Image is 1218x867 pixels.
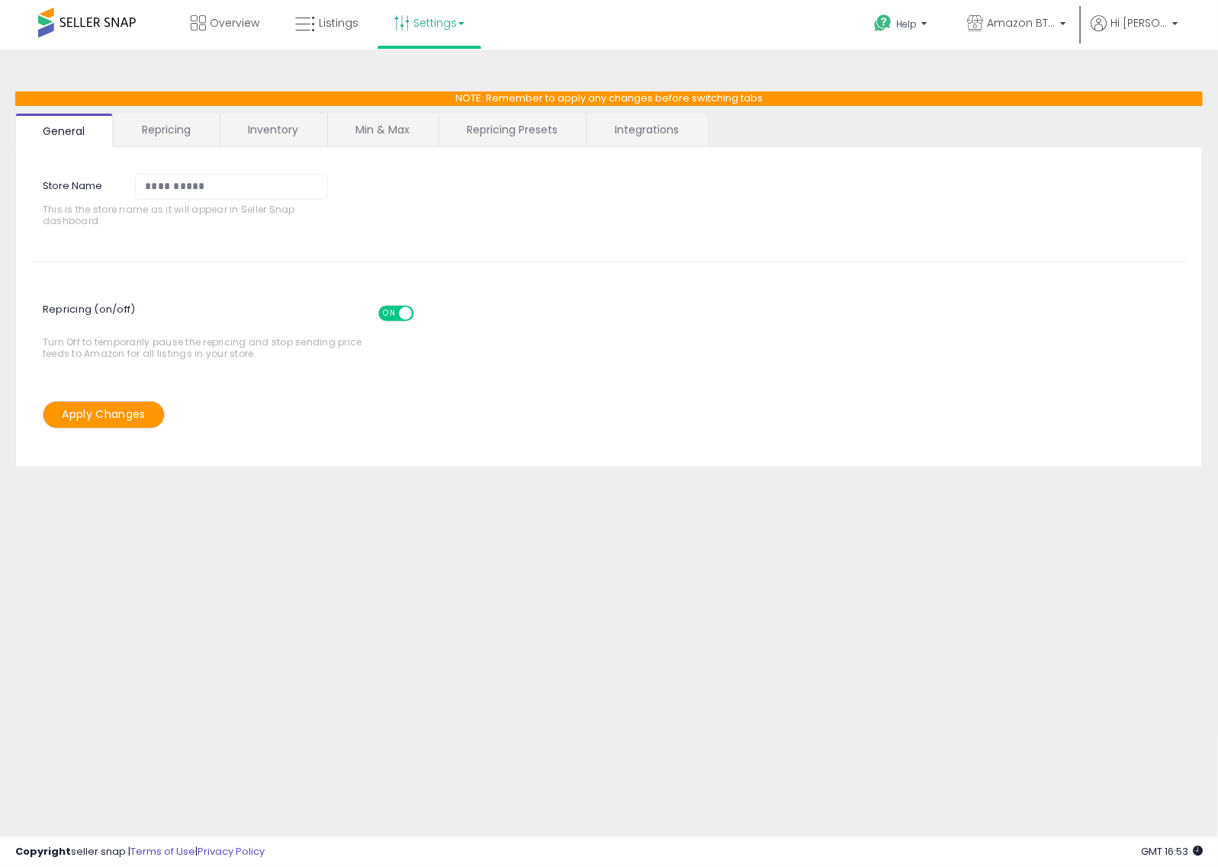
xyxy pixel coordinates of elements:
[587,114,706,146] a: Integrations
[873,14,892,33] i: Get Help
[43,204,338,227] span: This is the store name as it will appear in Seller Snap dashboard.
[15,114,113,147] a: General
[220,114,326,146] a: Inventory
[380,307,399,320] span: ON
[896,18,917,31] span: Help
[43,401,165,428] button: Apply Changes
[439,114,585,146] a: Repricing Presets
[1110,15,1168,31] span: Hi [PERSON_NAME]
[31,174,124,194] label: Store Name
[210,15,259,31] span: Overview
[43,298,370,360] span: Turn Off to temporarily pause the repricing and stop sending price feeds to Amazon for all listin...
[43,294,428,336] span: Repricing (on/off)
[412,307,436,320] span: OFF
[319,15,358,31] span: Listings
[1091,15,1178,50] a: Hi [PERSON_NAME]
[862,2,943,50] a: Help
[328,114,437,146] a: Min & Max
[114,114,218,146] a: Repricing
[987,15,1056,31] span: Amazon BTG
[15,92,1203,106] p: NOTE: Remember to apply any changes before switching tabs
